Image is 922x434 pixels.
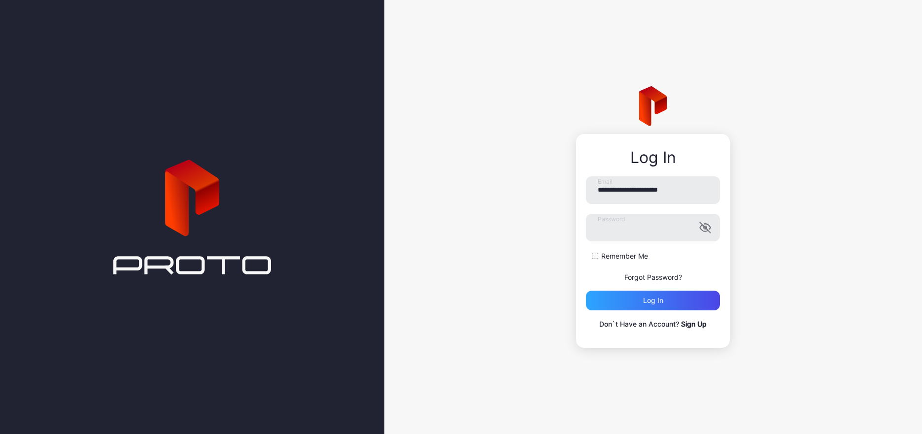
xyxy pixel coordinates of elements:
a: Forgot Password? [624,273,682,281]
p: Don`t Have an Account? [586,318,720,330]
a: Sign Up [681,320,707,328]
button: Log in [586,291,720,310]
input: Email [586,176,720,204]
label: Remember Me [601,251,648,261]
button: Password [699,222,711,234]
input: Password [586,214,720,241]
div: Log In [586,149,720,167]
div: Log in [643,297,663,304]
